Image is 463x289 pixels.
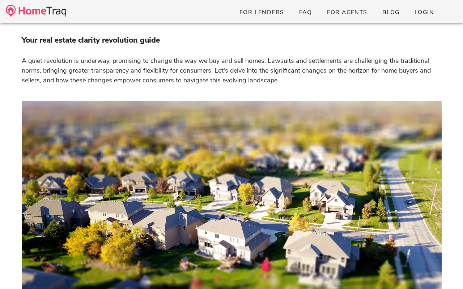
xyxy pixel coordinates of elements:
span: For Lenders [239,8,284,16]
span: Login [414,8,434,16]
p: A quiet revolution is underway, promising to change the way we buy and sell homes. Lawsuits and s... [22,46,442,95]
a: For Lenders [233,6,290,19]
a: Login [408,6,440,19]
h3: Your real estate clarity revolution guide [22,35,442,46]
span: For Agents [326,8,367,16]
a: FAQ [293,6,318,19]
span: Blog [382,8,400,16]
img: desktop-logo.34a1112.png [6,5,66,17]
iframe: Chat Widget [427,254,463,289]
a: Blog [376,6,405,19]
span: FAQ [299,8,312,16]
a: For Agents [320,6,373,19]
